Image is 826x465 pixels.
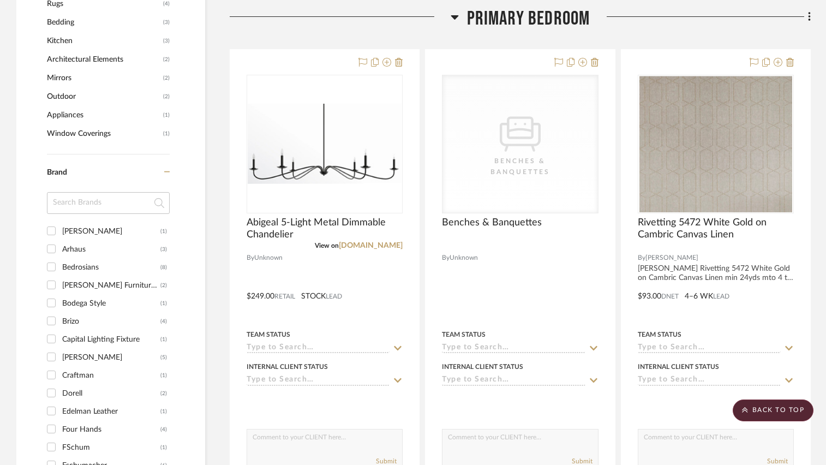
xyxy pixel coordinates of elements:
div: (3) [160,241,167,258]
div: Edelman Leather [62,403,160,420]
div: Internal Client Status [442,362,523,372]
span: By [247,253,254,263]
div: (1) [160,223,167,240]
span: Primary Bedroom [467,7,590,31]
span: Window Coverings [47,124,160,143]
span: Appliances [47,106,160,124]
div: Four Hands [62,421,160,438]
div: (1) [160,403,167,420]
div: (1) [160,439,167,456]
div: Bodega Style [62,295,160,312]
span: Mirrors [47,69,160,87]
input: Type to Search… [638,343,781,354]
span: Benches & Banquettes [442,217,542,229]
span: Unknown [254,253,283,263]
div: Team Status [442,330,486,339]
div: (5) [160,349,167,366]
div: [PERSON_NAME] [62,349,160,366]
span: Unknown [450,253,478,263]
div: [PERSON_NAME] [62,223,160,240]
img: Rivetting 5472 White Gold on Cambric Canvas Linen [639,76,792,212]
div: Team Status [638,330,681,339]
span: Bedding [47,13,160,32]
span: Brand [47,169,67,176]
input: Search Brands [47,192,170,214]
span: (3) [163,14,170,31]
div: Team Status [247,330,290,339]
div: Bedrosians [62,259,160,276]
span: View on [315,242,339,249]
span: Architectural Elements [47,50,160,69]
div: (2) [160,277,167,294]
span: (2) [163,69,170,87]
div: Arhaus [62,241,160,258]
span: (1) [163,106,170,124]
div: [PERSON_NAME] Furniture Company [62,277,160,294]
span: (2) [163,51,170,68]
span: [PERSON_NAME] [645,253,698,263]
input: Type to Search… [247,375,390,386]
span: (3) [163,32,170,50]
span: (1) [163,125,170,142]
span: Rivetting 5472 White Gold on Cambric Canvas Linen [638,217,794,241]
div: Internal Client Status [247,362,328,372]
div: Internal Client Status [638,362,719,372]
span: Abigeal 5-Light Metal Dimmable Chandelier [247,217,403,241]
input: Type to Search… [638,375,781,386]
span: By [442,253,450,263]
div: Craftman [62,367,160,384]
span: (2) [163,88,170,105]
div: Capital Lighting Fixture [62,331,160,348]
a: [DOMAIN_NAME] [339,242,403,249]
div: (8) [160,259,167,276]
input: Type to Search… [442,343,585,354]
div: (1) [160,295,167,312]
div: Brizo [62,313,160,330]
span: Outdoor [47,87,160,106]
input: Type to Search… [442,375,585,386]
div: (4) [160,421,167,438]
input: Type to Search… [247,343,390,354]
div: Dorell [62,385,160,402]
div: (1) [160,331,167,348]
div: (1) [160,367,167,384]
span: Kitchen [47,32,160,50]
div: FSchum [62,439,160,456]
div: Benches & Banquettes [465,156,574,177]
div: (2) [160,385,167,402]
img: Abigeal 5-Light Metal Dimmable Chandelier [248,104,402,184]
div: (4) [160,313,167,330]
scroll-to-top-button: BACK TO TOP [733,400,813,421]
span: By [638,253,645,263]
